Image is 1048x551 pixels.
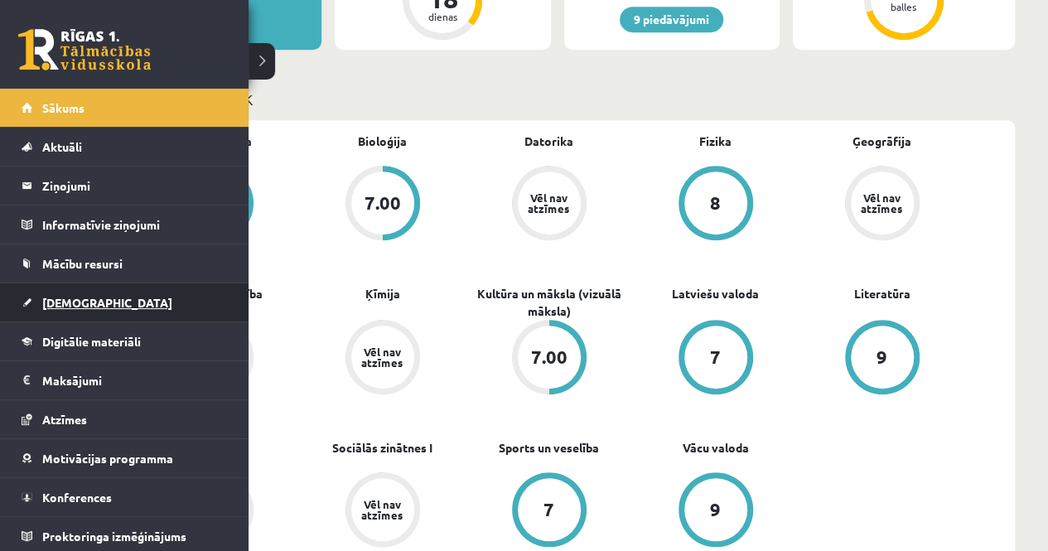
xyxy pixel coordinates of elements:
a: 7.00 [466,320,632,398]
a: 7.00 [299,166,466,244]
a: Vācu valoda [683,439,749,457]
a: Sākums [22,89,228,127]
span: Motivācijas programma [42,451,173,466]
a: 9 piedāvājumi [620,7,723,32]
a: [DEMOGRAPHIC_DATA] [22,283,228,321]
a: Vēl nav atzīmes [799,166,965,244]
a: Ķīmija [365,285,400,302]
a: Maksājumi [22,361,228,399]
a: Sports un veselība [499,439,599,457]
div: 8 [710,194,721,212]
span: Sākums [42,100,85,115]
a: Rīgas 1. Tālmācības vidusskola [18,29,151,70]
a: Datorika [524,133,573,150]
legend: Informatīvie ziņojumi [42,205,228,244]
span: Konferences [42,490,112,505]
span: Proktoringa izmēģinājums [42,529,186,544]
div: Vēl nav atzīmes [526,192,572,214]
span: Digitālie materiāli [42,334,141,349]
div: 7 [710,348,721,366]
legend: Maksājumi [42,361,228,399]
div: 7 [543,500,554,519]
a: Ģeogrāfija [852,133,911,150]
a: Latviešu valoda [672,285,759,302]
a: Vēl nav atzīmes [299,320,466,398]
a: Ziņojumi [22,167,228,205]
div: 7.00 [531,348,567,366]
span: Mācību resursi [42,256,123,271]
a: Motivācijas programma [22,439,228,477]
a: Vēl nav atzīmes [466,166,632,244]
a: Bioloģija [358,133,407,150]
a: Informatīvie ziņojumi [22,205,228,244]
a: 8 [632,166,799,244]
a: Vēl nav atzīmes [299,472,466,550]
div: balles [879,2,929,12]
a: Fizika [699,133,732,150]
a: Digitālie materiāli [22,322,228,360]
div: dienas [418,12,467,22]
div: 7.00 [365,194,401,212]
a: 7 [466,472,632,550]
a: Kultūra un māksla (vizuālā māksla) [466,285,632,320]
a: Konferences [22,478,228,516]
p: Mācību plāns 11.a2 JK [106,88,1008,110]
a: Aktuāli [22,128,228,166]
div: Vēl nav atzīmes [360,346,406,368]
div: Vēl nav atzīmes [360,499,406,520]
div: Vēl nav atzīmes [859,192,906,214]
a: Mācību resursi [22,244,228,283]
a: Atzīmes [22,400,228,438]
a: Literatūra [854,285,910,302]
div: 9 [877,348,887,366]
a: 9 [799,320,965,398]
span: [DEMOGRAPHIC_DATA] [42,295,172,310]
a: Sociālās zinātnes I [332,439,432,457]
span: Aktuāli [42,139,82,154]
legend: Ziņojumi [42,167,228,205]
span: Atzīmes [42,412,87,427]
div: 9 [710,500,721,519]
a: 7 [632,320,799,398]
a: 9 [632,472,799,550]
